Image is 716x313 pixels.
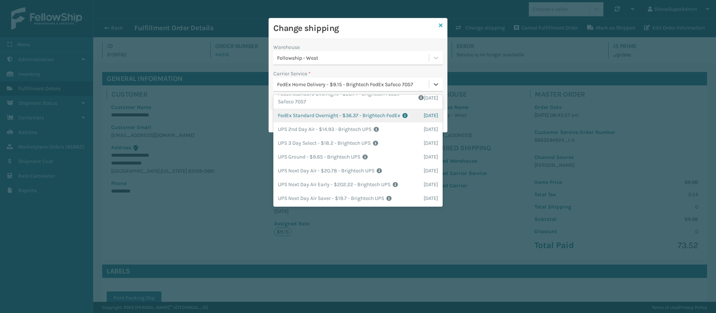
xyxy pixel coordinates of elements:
span: [DATE] [424,194,438,202]
span: [DATE] [424,125,438,133]
div: UPS Ground - $9.65 - Brightech UPS [273,150,443,164]
div: UPS Next Day Air Saver - $19.7 - Brightech UPS [273,191,443,205]
div: UPS 3 Day Select - $18.2 - Brightech UPS [273,136,443,150]
span: [DATE] [424,153,438,161]
span: [DATE] [424,94,438,102]
h3: Change shipping [273,23,436,34]
span: [DATE] [424,139,438,147]
label: Warehouse [273,43,300,51]
label: Carrier Service [273,70,311,78]
div: UPS Next Day Air Early - $202.22 - Brightech UPS [273,178,443,191]
div: UPS 2nd Day Air - $14.93 - Brightech UPS [273,122,443,136]
div: Fellowship - West [277,54,430,62]
span: [DATE] [424,181,438,188]
div: FedEx Standard Overnight - $36.37 - Brightech FedEx [273,109,443,122]
div: UPS Next Day Air - $20.78 - Brightech UPS [273,164,443,178]
span: [DATE] [424,112,438,119]
div: FedEx Standard Overnight - $25.14 - Brightech FedEx Safeco 7057 [273,87,443,109]
span: [DATE] [424,167,438,175]
div: FedEx Home Delivery - $9.15 - Brightech FedEx Safeco 7057 [277,81,430,88]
